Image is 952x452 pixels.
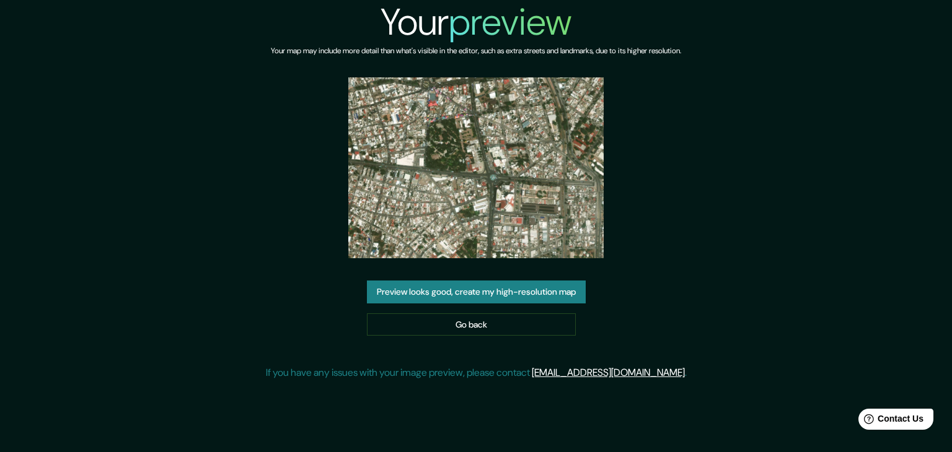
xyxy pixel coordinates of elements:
a: Go back [367,313,576,336]
button: Preview looks good, create my high-resolution map [367,280,586,303]
iframe: Help widget launcher [842,404,938,438]
p: If you have any issues with your image preview, please contact . [266,365,687,380]
h6: Your map may include more detail than what's visible in the editor, such as extra streets and lan... [271,45,681,58]
a: [EMAIL_ADDRESS][DOMAIN_NAME] [532,366,685,379]
img: created-map-preview [348,77,604,258]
